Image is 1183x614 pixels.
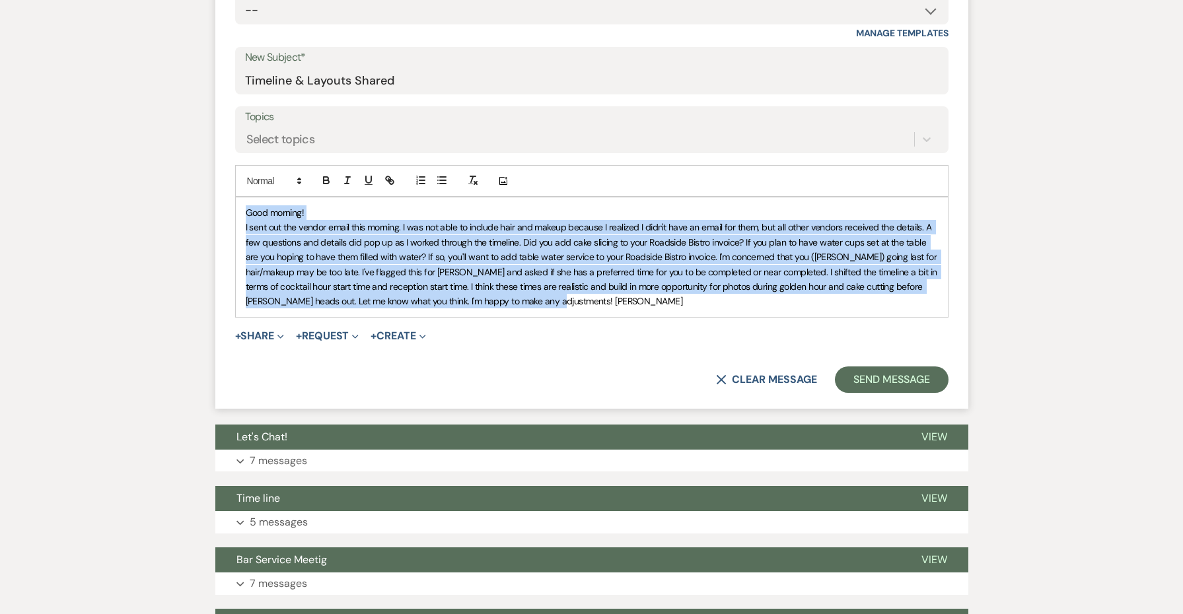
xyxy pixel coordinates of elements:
[215,486,900,511] button: Time line
[371,331,376,341] span: +
[215,511,968,533] button: 5 messages
[250,452,307,469] p: 7 messages
[245,108,939,127] label: Topics
[246,207,305,219] span: Good morning!
[246,131,315,149] div: Select topics
[900,425,968,450] button: View
[236,430,287,444] span: Let's Chat!
[921,553,947,566] span: View
[250,514,308,531] p: 5 messages
[371,331,425,341] button: Create
[900,486,968,511] button: View
[235,331,285,341] button: Share
[236,553,327,566] span: Bar Service Meetig
[921,430,947,444] span: View
[900,547,968,572] button: View
[215,425,900,450] button: Let's Chat!
[215,572,968,595] button: 7 messages
[215,450,968,472] button: 7 messages
[856,27,949,39] a: Manage Templates
[235,331,241,341] span: +
[246,221,939,307] span: I sent out the vendor email this morning. I was not able to include hair and makeup because I rea...
[215,547,900,572] button: Bar Service Meetig
[296,331,302,341] span: +
[250,575,307,592] p: 7 messages
[835,366,948,393] button: Send Message
[921,491,947,505] span: View
[716,374,816,385] button: Clear message
[296,331,359,341] button: Request
[245,48,939,67] label: New Subject*
[236,491,280,505] span: Time line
